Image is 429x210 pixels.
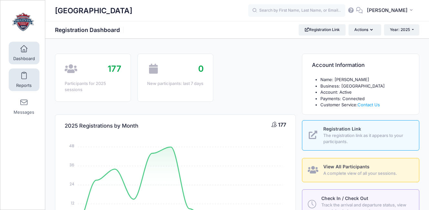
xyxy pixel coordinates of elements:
[323,170,412,177] span: A complete view of all your sessions.
[9,68,39,91] a: Reports
[11,10,35,34] img: Regents School of Oxford
[9,42,39,64] a: Dashboard
[70,162,75,168] tspan: 36
[302,158,419,182] a: View All Participants A complete view of all your sessions.
[299,24,346,35] a: Registration Link
[16,83,32,88] span: Reports
[71,200,75,205] tspan: 12
[349,24,381,35] button: Actions
[70,181,75,186] tspan: 24
[358,102,380,107] a: Contact Us
[321,195,368,201] span: Check In / Check Out
[363,3,419,18] button: [PERSON_NAME]
[65,117,138,135] h4: 2025 Registrations by Month
[70,143,75,149] tspan: 48
[147,80,204,87] div: New participants: last 7 days
[323,164,370,169] span: View All Participants
[198,64,204,74] span: 0
[320,102,410,108] li: Customer Service:
[65,80,121,93] div: Participants for 2025 sessions
[320,89,410,96] li: Account: Active
[312,56,365,75] h4: Account Information
[320,83,410,89] li: Business: [GEOGRAPHIC_DATA]
[323,132,412,145] span: The registration link as it appears to your participants.
[367,7,408,14] span: [PERSON_NAME]
[320,96,410,102] li: Payments: Connected
[248,4,345,17] input: Search by First Name, Last Name, or Email...
[14,110,34,115] span: Messages
[384,24,419,35] button: Year: 2025
[302,120,419,151] a: Registration Link The registration link as it appears to your participants.
[55,3,132,18] h1: [GEOGRAPHIC_DATA]
[323,126,361,131] span: Registration Link
[55,26,125,33] h1: Registration Dashboard
[13,56,35,61] span: Dashboard
[278,121,286,128] span: 177
[390,27,410,32] span: Year: 2025
[108,64,121,74] span: 177
[0,7,46,37] a: Regents School of Oxford
[9,95,39,118] a: Messages
[320,77,410,83] li: Name: [PERSON_NAME]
